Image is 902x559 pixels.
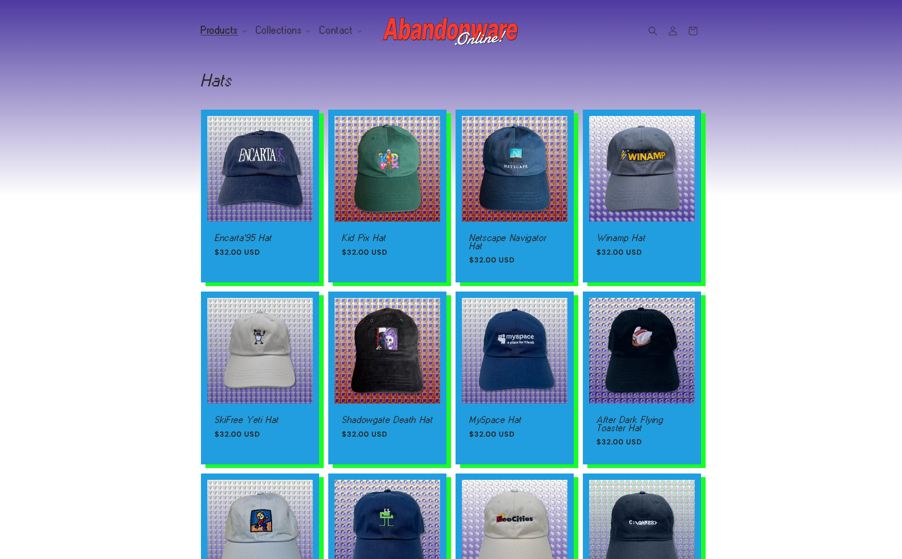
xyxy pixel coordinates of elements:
[342,234,433,242] a: Kid Pix Hat
[256,26,302,35] span: Collections
[215,416,306,424] a: SkiFree Yeti Hat
[251,21,315,40] summary: Collections
[469,234,560,250] a: Netscape Navigator Hat
[215,234,306,242] a: Encarta'95 Hat
[342,416,433,424] a: Shadowgate Death Hat
[596,234,687,242] a: Winamp Hat
[643,21,663,41] summary: Search
[314,21,365,40] summary: Contact
[320,26,353,35] span: Contact
[383,13,519,49] img: Abandonware
[596,416,687,432] a: After Dark Flying Toaster Hat
[201,26,238,35] span: Products
[380,9,523,52] a: Abandonware
[195,21,251,40] summary: Products
[469,416,560,424] a: MySpace Hat
[201,73,701,87] h1: Hats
